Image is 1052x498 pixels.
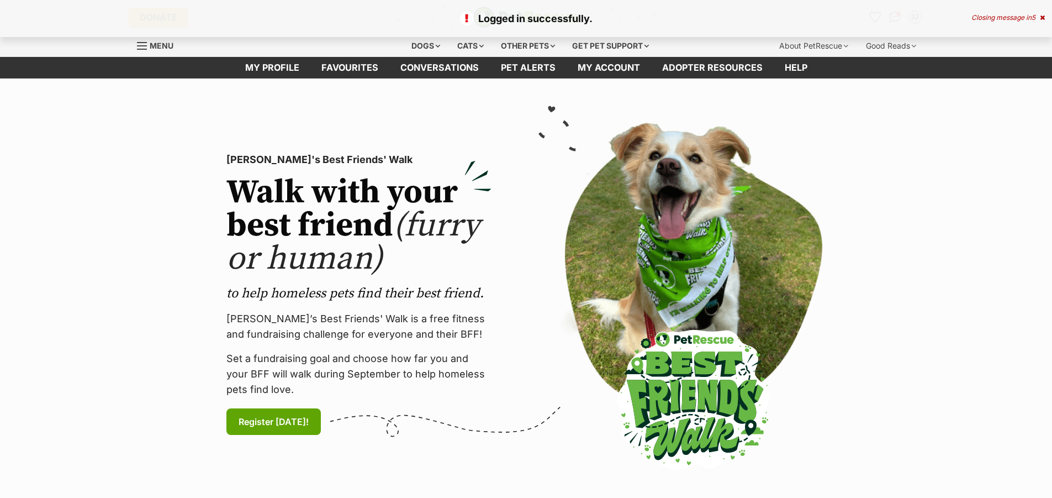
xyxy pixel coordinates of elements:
a: Adopter resources [651,57,774,78]
p: to help homeless pets find their best friend. [226,285,491,302]
div: Cats [450,35,491,57]
a: Help [774,57,818,78]
a: Favourites [310,57,389,78]
span: Register [DATE]! [239,415,309,428]
h2: Walk with your best friend [226,176,491,276]
p: [PERSON_NAME]'s Best Friends' Walk [226,152,491,167]
span: (furry or human) [226,205,480,280]
span: Menu [150,41,173,50]
a: Pet alerts [490,57,567,78]
div: About PetRescue [771,35,856,57]
a: conversations [389,57,490,78]
div: Other pets [493,35,563,57]
div: Good Reads [858,35,924,57]
p: [PERSON_NAME]’s Best Friends' Walk is a free fitness and fundraising challenge for everyone and t... [226,311,491,342]
a: My profile [234,57,310,78]
p: Set a fundraising goal and choose how far you and your BFF will walk during September to help hom... [226,351,491,397]
a: Menu [137,35,181,55]
a: Register [DATE]! [226,408,321,435]
div: Dogs [404,35,448,57]
a: My account [567,57,651,78]
div: Get pet support [564,35,657,57]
